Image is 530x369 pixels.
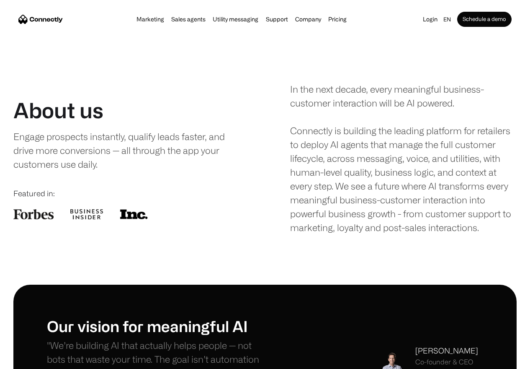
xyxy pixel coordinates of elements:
[440,13,457,25] div: en
[169,16,208,23] a: Sales agents
[134,16,167,23] a: Marketing
[210,16,261,23] a: Utility messaging
[18,13,63,26] a: home
[13,130,229,171] div: Engage prospects instantly, qualify leads faster, and drive more conversions — all through the ap...
[420,13,440,25] a: Login
[457,12,512,27] a: Schedule a demo
[415,358,478,366] div: Co-founder & CEO
[443,13,451,25] div: en
[47,317,265,335] h1: Our vision for meaningful AI
[295,13,321,25] div: Company
[13,98,103,123] h1: About us
[293,13,324,25] div: Company
[263,16,291,23] a: Support
[326,16,349,23] a: Pricing
[290,82,517,234] div: In the next decade, every meaningful business-customer interaction will be AI powered. Connectly ...
[415,345,478,356] div: [PERSON_NAME]
[13,188,240,199] div: Featured in:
